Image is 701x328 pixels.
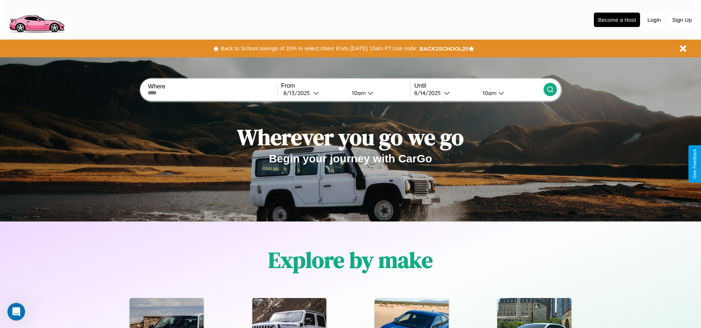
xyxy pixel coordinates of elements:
[692,149,697,179] div: Give Feedback
[281,82,410,89] label: From
[268,245,433,275] h1: Explore by make
[594,13,640,27] button: Become a Host
[419,45,469,52] b: BACK2SCHOOL20
[346,89,411,97] button: 10am
[644,13,665,27] button: Login
[668,13,695,27] button: Sign Up
[414,82,543,89] label: Until
[348,89,368,97] div: 10am
[479,89,498,97] div: 10am
[281,89,346,97] button: 8/13/2025
[414,89,444,97] div: 8 / 14 / 2025
[6,4,68,34] img: logo
[7,303,25,321] iframe: Intercom live chat
[283,89,313,97] div: 8 / 13 / 2025
[148,83,277,90] label: Where
[477,89,544,97] button: 10am
[219,43,419,54] button: Back to School savings of 20% in select cities! Ends [DATE] 10am PT.Use code:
